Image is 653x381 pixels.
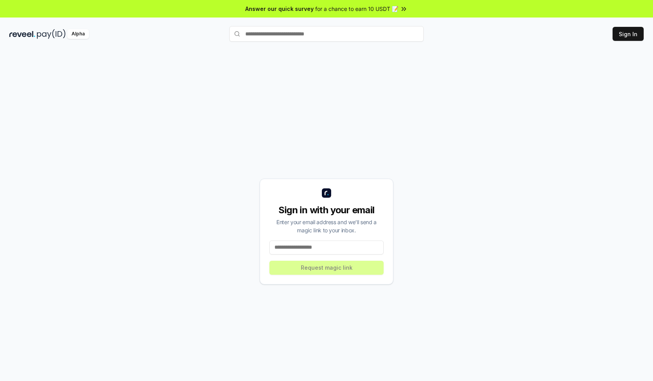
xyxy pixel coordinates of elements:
[269,204,384,216] div: Sign in with your email
[245,5,314,13] span: Answer our quick survey
[67,29,89,39] div: Alpha
[322,188,331,198] img: logo_small
[9,29,35,39] img: reveel_dark
[269,218,384,234] div: Enter your email address and we’ll send a magic link to your inbox.
[315,5,398,13] span: for a chance to earn 10 USDT 📝
[37,29,66,39] img: pay_id
[613,27,644,41] button: Sign In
